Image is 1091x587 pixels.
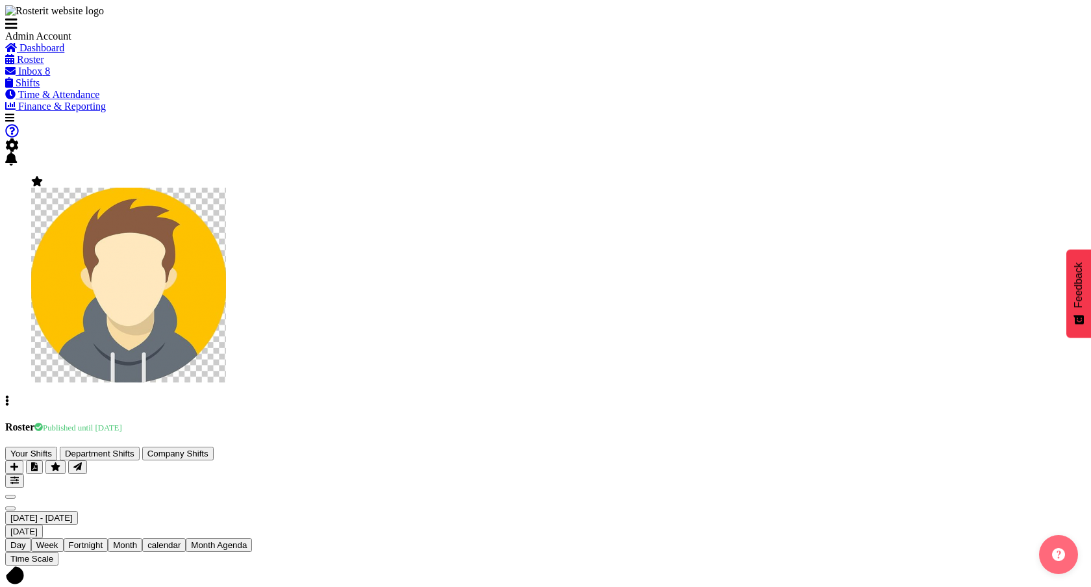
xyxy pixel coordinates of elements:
[1052,548,1065,561] img: help-xxl-2.png
[5,506,16,510] button: Next
[19,42,64,53] span: Dashboard
[10,554,53,564] span: Time Scale
[68,460,87,474] button: Send a list of all shifts for the selected filtered period to all rostered employees.
[5,89,99,100] a: Time & Attendance
[5,495,16,499] button: Previous
[108,538,142,552] button: Timeline Month
[5,488,1086,499] div: previous period
[65,449,134,458] span: Department Shifts
[5,447,57,460] button: Your Shifts
[5,538,31,552] button: Timeline Day
[34,423,121,432] span: Published until [DATE]
[18,89,100,100] span: Time & Attendance
[5,42,64,53] a: Dashboard
[1073,262,1085,308] span: Feedback
[64,538,108,552] button: Fortnight
[142,538,186,552] button: Month
[142,447,214,460] button: Company Shifts
[31,538,64,552] button: Timeline Week
[147,449,208,458] span: Company Shifts
[45,460,66,474] button: Highlight an important date within the roster.
[5,77,40,88] a: Shifts
[31,188,226,382] img: admin-rosteritf9cbda91fdf824d97c9d6345b1f660ea.png
[5,5,104,17] img: Rosterit website logo
[5,101,106,112] a: Finance & Reporting
[5,54,44,65] a: Roster
[186,538,252,552] button: Month Agenda
[5,511,78,525] button: September 2025
[5,511,1086,525] div: September 22 - 28, 2025
[10,527,38,536] span: [DATE]
[5,460,23,474] button: Add a new shift
[10,449,52,458] span: Your Shifts
[5,474,24,488] button: Filter Shifts
[113,540,137,550] span: Month
[5,525,43,538] button: Today
[5,499,1086,511] div: next period
[36,540,58,550] span: Week
[147,540,181,550] span: calendar
[5,421,1086,433] h4: Roster
[18,101,106,112] span: Finance & Reporting
[191,540,247,550] span: Month Agenda
[5,552,58,566] button: Time Scale
[5,31,200,42] div: Admin Account
[16,77,40,88] span: Shifts
[10,513,73,523] span: [DATE] - [DATE]
[26,460,43,474] button: Download a PDF of the roster according to the set date range.
[5,66,50,77] a: Inbox 8
[18,66,42,77] span: Inbox
[17,54,44,65] span: Roster
[1066,249,1091,338] button: Feedback - Show survey
[45,66,50,77] span: 8
[10,540,26,550] span: Day
[69,540,103,550] span: Fortnight
[60,447,140,460] button: Department Shifts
